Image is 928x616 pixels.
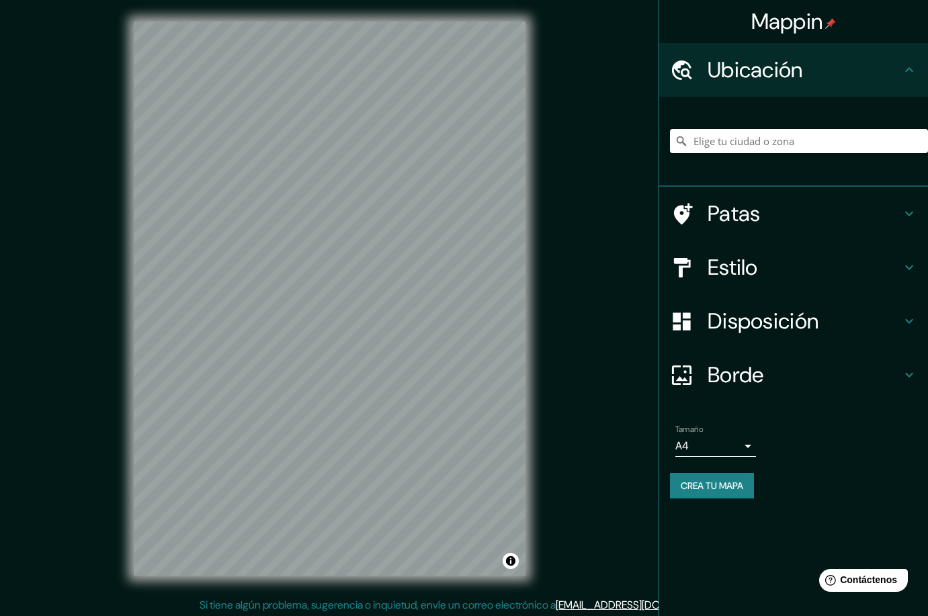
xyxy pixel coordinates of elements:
font: A4 [675,439,689,453]
button: Activar o desactivar atribución [503,553,519,569]
input: Elige tu ciudad o zona [670,129,928,153]
font: Patas [708,200,761,228]
iframe: Lanzador de widgets de ayuda [808,564,913,601]
font: Mappin [751,7,823,36]
font: Borde [708,361,764,389]
font: Disposición [708,307,818,335]
img: pin-icon.png [825,18,836,29]
div: Patas [659,187,928,240]
font: Estilo [708,253,758,281]
font: Si tiene algún problema, sugerencia o inquietud, envíe un correo electrónico a [200,598,556,612]
font: Crea tu mapa [681,480,743,492]
div: Disposición [659,294,928,348]
button: Crea tu mapa [670,473,754,498]
a: [EMAIL_ADDRESS][DOMAIN_NAME] [556,598,722,612]
div: Ubicación [659,43,928,97]
div: A4 [675,435,756,457]
canvas: Mapa [134,21,525,576]
div: Estilo [659,240,928,294]
font: Ubicación [708,56,803,84]
div: Borde [659,348,928,402]
font: Tamaño [675,424,703,435]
